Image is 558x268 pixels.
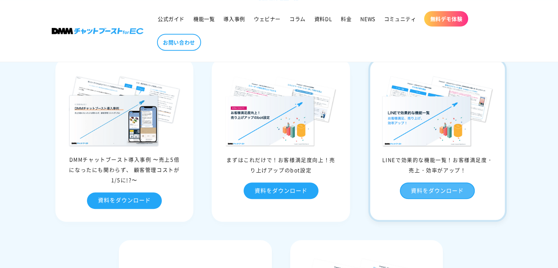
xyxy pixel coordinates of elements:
a: 無料デモ体験 [424,11,468,26]
a: 機能一覧 [189,11,219,26]
span: 導入事例 [223,15,245,22]
span: お問い合わせ [163,39,195,46]
span: 料金 [341,15,351,22]
div: まずはこれだけで！お客様満足度向上！売り上げアップのbot設定 [214,155,348,175]
a: 資料をダウンロード [400,182,475,199]
div: LINEで効果的な機能一覧！お客様満足度・売上・効率がアップ！ [370,155,505,175]
a: コラム [285,11,310,26]
span: ウェビナー [254,15,281,22]
span: コラム [289,15,306,22]
a: ウェビナー [249,11,285,26]
a: 導入事例 [219,11,249,26]
span: 公式ガイド [158,15,185,22]
a: 資料をダウンロード [244,182,318,199]
a: 料金 [336,11,356,26]
span: NEWS [360,15,375,22]
a: コミュニティ [380,11,421,26]
a: お問い合わせ [157,34,201,51]
a: 公式ガイド [153,11,189,26]
div: DMMチャットブースト導入事例 〜売上5倍になったにも関わらず、 顧客管理コストが1/5に!?〜 [57,154,192,185]
span: 機能一覧 [193,15,215,22]
a: NEWS [356,11,379,26]
a: 資料DL [310,11,336,26]
span: 資料DL [314,15,332,22]
img: 株式会社DMM Boost [52,28,143,34]
span: コミュニティ [384,15,416,22]
span: 無料デモ体験 [430,15,462,22]
a: 資料をダウンロード [87,192,162,209]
